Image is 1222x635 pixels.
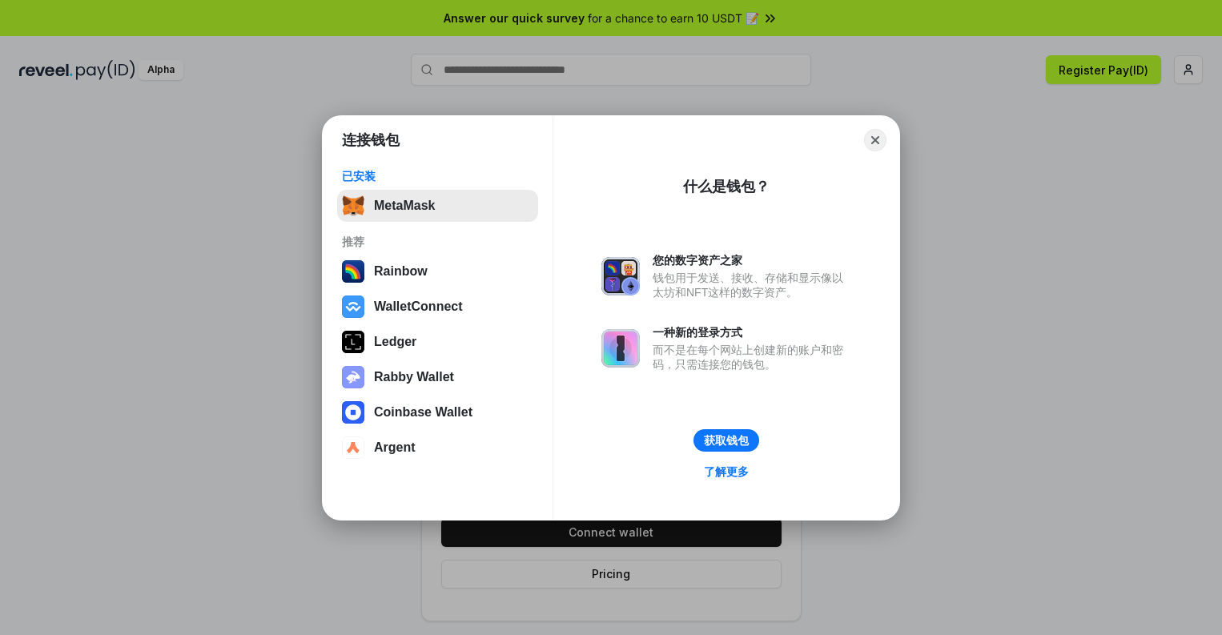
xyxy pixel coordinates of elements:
button: Coinbase Wallet [337,396,538,428]
img: svg+xml,%3Csvg%20fill%3D%22none%22%20height%3D%2233%22%20viewBox%3D%220%200%2035%2033%22%20width%... [342,195,364,217]
div: 了解更多 [704,464,749,479]
button: Argent [337,432,538,464]
div: 您的数字资产之家 [653,253,851,267]
h1: 连接钱包 [342,131,400,150]
img: svg+xml,%3Csvg%20xmlns%3D%22http%3A%2F%2Fwww.w3.org%2F2000%2Fsvg%22%20fill%3D%22none%22%20viewBox... [601,329,640,368]
img: svg+xml,%3Csvg%20xmlns%3D%22http%3A%2F%2Fwww.w3.org%2F2000%2Fsvg%22%20fill%3D%22none%22%20viewBox... [601,257,640,295]
img: svg+xml,%3Csvg%20width%3D%22120%22%20height%3D%22120%22%20viewBox%3D%220%200%20120%20120%22%20fil... [342,260,364,283]
div: Argent [374,440,416,455]
button: 获取钱包 [693,429,759,452]
div: Rabby Wallet [374,370,454,384]
a: 了解更多 [694,461,758,482]
div: 推荐 [342,235,533,249]
button: MetaMask [337,190,538,222]
div: 钱包用于发送、接收、存储和显示像以太坊和NFT这样的数字资产。 [653,271,851,299]
img: svg+xml,%3Csvg%20width%3D%2228%22%20height%3D%2228%22%20viewBox%3D%220%200%2028%2028%22%20fill%3D... [342,401,364,424]
img: svg+xml,%3Csvg%20width%3D%2228%22%20height%3D%2228%22%20viewBox%3D%220%200%2028%2028%22%20fill%3D... [342,295,364,318]
img: svg+xml,%3Csvg%20xmlns%3D%22http%3A%2F%2Fwww.w3.org%2F2000%2Fsvg%22%20fill%3D%22none%22%20viewBox... [342,366,364,388]
button: Ledger [337,326,538,358]
div: 获取钱包 [704,433,749,448]
div: MetaMask [374,199,435,213]
button: Close [864,129,886,151]
button: Rainbow [337,255,538,287]
div: 而不是在每个网站上创建新的账户和密码，只需连接您的钱包。 [653,343,851,372]
div: 已安装 [342,169,533,183]
div: Rainbow [374,264,428,279]
button: WalletConnect [337,291,538,323]
div: Ledger [374,335,416,349]
img: svg+xml,%3Csvg%20xmlns%3D%22http%3A%2F%2Fwww.w3.org%2F2000%2Fsvg%22%20width%3D%2228%22%20height%3... [342,331,364,353]
div: Coinbase Wallet [374,405,472,420]
div: 一种新的登录方式 [653,325,851,340]
div: WalletConnect [374,299,463,314]
div: 什么是钱包？ [683,177,770,196]
button: Rabby Wallet [337,361,538,393]
img: svg+xml,%3Csvg%20width%3D%2228%22%20height%3D%2228%22%20viewBox%3D%220%200%2028%2028%22%20fill%3D... [342,436,364,459]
